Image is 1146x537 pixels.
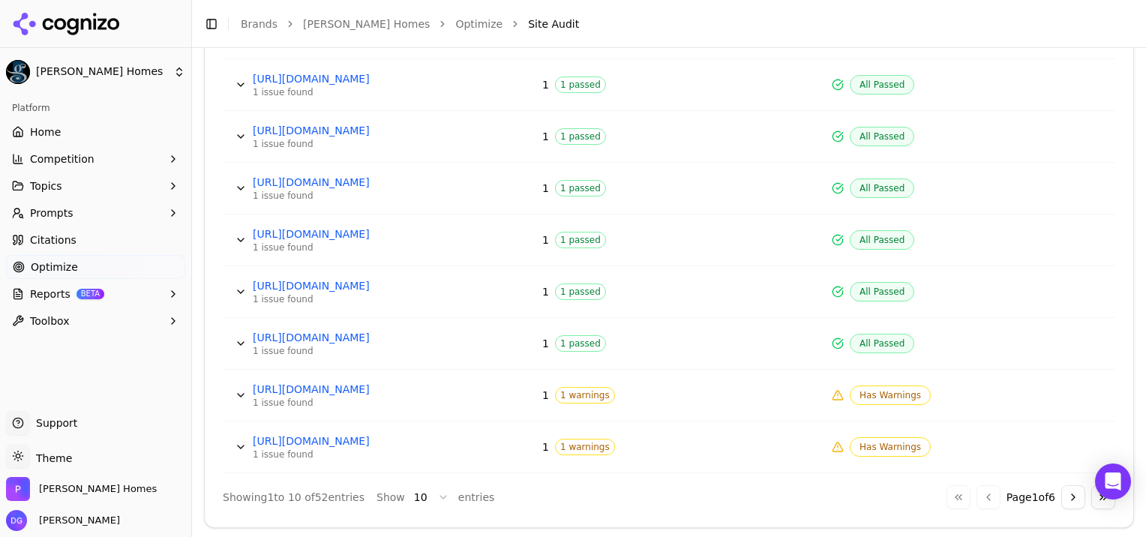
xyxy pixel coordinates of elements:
span: Competition [30,151,94,166]
span: Topics [30,178,62,193]
div: 1 issue found [253,448,478,460]
span: 1 [542,77,549,92]
div: 1 issue found [253,293,478,305]
button: Open user button [6,510,120,531]
img: Denise Gray [6,510,27,531]
span: 1 passed [555,180,606,196]
span: 1 passed [555,76,606,93]
span: Has Warnings [850,437,931,457]
button: Prompts [6,201,185,225]
span: Reports [30,286,70,301]
span: All Passed [850,230,914,250]
span: Has Warnings [850,385,931,405]
a: Optimize [455,16,502,31]
a: [URL][DOMAIN_NAME] [253,71,478,86]
span: Prompts [30,205,73,220]
button: ReportsBETA [6,282,185,306]
span: BETA [76,289,104,299]
span: All Passed [850,127,914,146]
img: Paul Gray Homes [6,477,30,501]
span: Support [30,415,77,430]
span: 1 [542,181,549,196]
span: 1 [542,284,549,299]
span: All Passed [850,178,914,198]
span: Show [376,490,405,505]
span: 1 passed [555,128,606,145]
span: Theme [30,452,72,464]
span: 1 [542,129,549,144]
div: 1 issue found [253,190,478,202]
div: 1 issue found [253,345,478,357]
div: Open Intercom Messenger [1095,463,1131,499]
span: Home [30,124,61,139]
button: Competition [6,147,185,171]
div: 1 issue found [253,138,478,150]
span: All Passed [850,282,914,301]
a: [URL][DOMAIN_NAME] [253,175,478,190]
a: Brands [241,18,277,30]
a: Home [6,120,185,144]
span: 1 [542,336,549,351]
div: 1 issue found [253,241,478,253]
span: Site Audit [528,16,579,31]
span: 1 [542,232,549,247]
span: 1 passed [555,232,606,248]
nav: breadcrumb [241,16,1104,31]
a: [URL][DOMAIN_NAME] [253,330,478,345]
a: Optimize [6,255,185,279]
div: Showing 1 to 10 of 52 entries [223,490,364,505]
span: 1 passed [555,283,606,300]
span: All Passed [850,334,914,353]
a: [URL][DOMAIN_NAME] [253,433,478,448]
img: Paul Gray Homes [6,60,30,84]
a: [PERSON_NAME] Homes [303,16,430,31]
span: 1 [542,388,549,403]
span: [PERSON_NAME] Homes [36,65,167,79]
span: entries [458,490,495,505]
button: Open organization switcher [6,477,157,501]
span: [PERSON_NAME] [33,514,120,527]
div: Platform [6,96,185,120]
button: Topics [6,174,185,198]
span: 1 warnings [555,387,615,403]
a: [URL][DOMAIN_NAME] [253,226,478,241]
span: Toolbox [30,313,70,328]
a: [URL][DOMAIN_NAME] [253,278,478,293]
span: Optimize [31,259,78,274]
span: Paul Gray Homes [39,482,157,496]
span: 1 warnings [555,439,615,455]
a: Citations [6,228,185,252]
div: 1 issue found [253,397,478,409]
a: [URL][DOMAIN_NAME] [253,382,478,397]
span: 1 passed [555,335,606,352]
button: Toolbox [6,309,185,333]
span: 1 [542,439,549,454]
span: Page 1 of 6 [1006,490,1055,505]
span: Citations [30,232,76,247]
span: All Passed [850,75,914,94]
div: 1 issue found [253,86,478,98]
a: [URL][DOMAIN_NAME] [253,123,478,138]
